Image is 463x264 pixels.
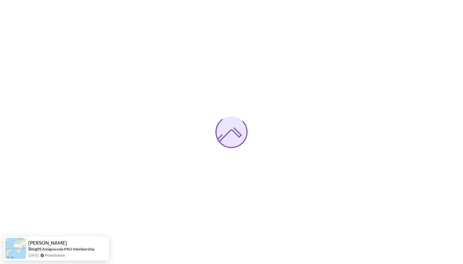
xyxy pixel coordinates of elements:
span: Bought [28,246,41,251]
a: Amigoscode PRO Membership [42,247,95,251]
a: ProveSource [45,252,65,258]
span: [PERSON_NAME] [28,240,67,246]
img: provesource social proof notification image [5,238,26,259]
span: [DATE] [28,252,39,258]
